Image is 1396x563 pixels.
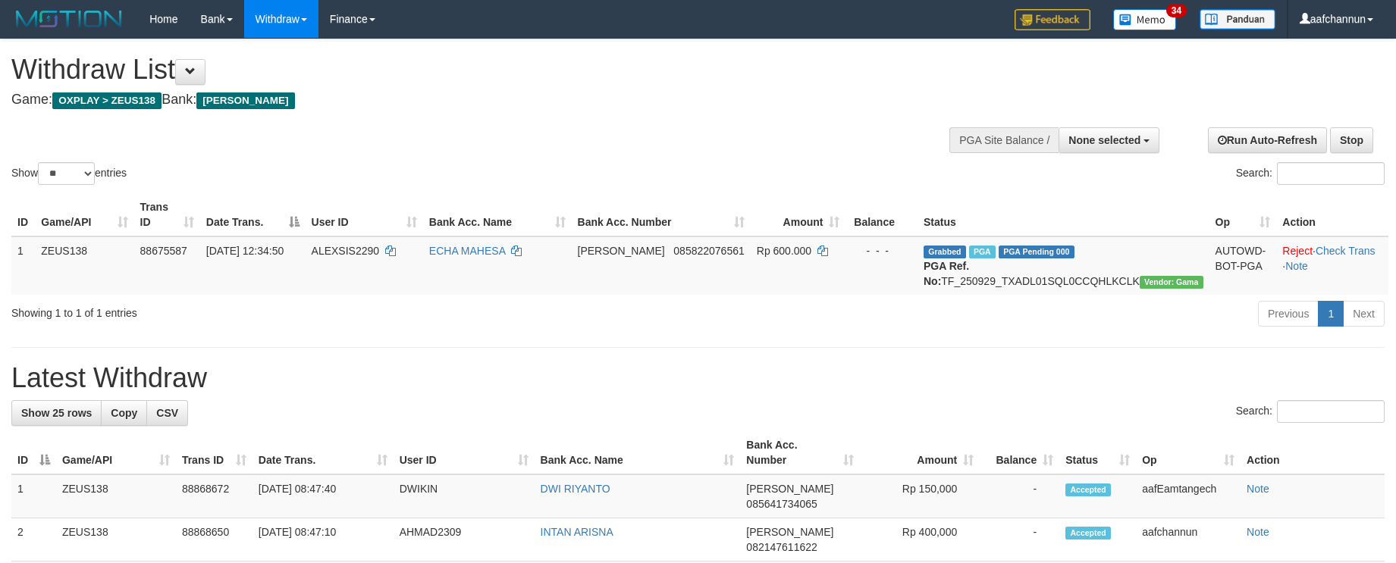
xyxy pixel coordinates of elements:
th: Trans ID: activate to sort column ascending [134,193,200,236]
th: Bank Acc. Number: activate to sort column ascending [572,193,751,236]
th: ID [11,193,35,236]
a: CSV [146,400,188,426]
a: Note [1247,526,1269,538]
span: Copy 085822076561 to clipboard [673,245,744,257]
th: Status: activate to sort column ascending [1059,431,1136,474]
h1: Withdraw List [11,55,915,85]
th: Game/API: activate to sort column ascending [35,193,133,236]
input: Search: [1277,400,1385,423]
th: Action [1241,431,1385,474]
td: ZEUS138 [56,474,176,518]
span: [PERSON_NAME] [578,245,665,257]
label: Show entries [11,162,127,185]
span: Marked by aafpengsreynich [969,246,996,258]
span: Copy 082147611622 to clipboard [746,541,817,553]
b: PGA Ref. No: [924,260,969,287]
th: Game/API: activate to sort column ascending [56,431,176,474]
input: Search: [1277,162,1385,185]
a: Run Auto-Refresh [1208,127,1327,153]
div: PGA Site Balance / [949,127,1059,153]
th: Action [1276,193,1388,236]
th: Op: activate to sort column ascending [1209,193,1277,236]
a: INTAN ARISNA [541,526,613,538]
td: 88868672 [176,474,253,518]
a: Previous [1258,301,1319,327]
td: AUTOWD-BOT-PGA [1209,236,1277,295]
td: · · [1276,236,1388,295]
span: [PERSON_NAME] [196,92,294,109]
a: Copy [101,400,147,426]
th: Bank Acc. Number: activate to sort column ascending [740,431,860,474]
span: PGA Pending [999,246,1074,258]
span: 34 [1166,4,1187,17]
th: Status [918,193,1209,236]
img: Button%20Memo.svg [1113,9,1177,30]
th: Date Trans.: activate to sort column descending [200,193,306,236]
th: Op: activate to sort column ascending [1136,431,1241,474]
span: ALEXSIS2290 [312,245,380,257]
span: Copy 085641734065 to clipboard [746,498,817,510]
img: MOTION_logo.png [11,8,127,30]
th: Date Trans.: activate to sort column ascending [253,431,394,474]
td: aafEamtangech [1136,474,1241,518]
span: Accepted [1065,527,1111,540]
td: - [980,518,1059,561]
td: ZEUS138 [56,518,176,561]
span: Show 25 rows [21,407,92,419]
a: Note [1247,483,1269,495]
label: Search: [1236,400,1385,423]
span: [PERSON_NAME] [746,483,833,495]
td: DWIKIN [394,474,535,518]
td: Rp 400,000 [860,518,980,561]
th: User ID: activate to sort column ascending [306,193,423,236]
a: Stop [1330,127,1373,153]
span: Vendor URL: https://trx31.1velocity.biz [1140,276,1203,289]
a: DWI RIYANTO [541,483,610,495]
th: Bank Acc. Name: activate to sort column ascending [535,431,741,474]
div: Showing 1 to 1 of 1 entries [11,299,570,321]
span: Copy [111,407,137,419]
th: Amount: activate to sort column ascending [751,193,846,236]
span: Grabbed [924,246,966,258]
span: [PERSON_NAME] [746,526,833,538]
span: CSV [156,407,178,419]
h4: Game: Bank: [11,92,915,108]
th: Trans ID: activate to sort column ascending [176,431,253,474]
td: - [980,474,1059,518]
td: 1 [11,474,56,518]
label: Search: [1236,162,1385,185]
span: [DATE] 12:34:50 [206,245,284,257]
a: Check Trans [1316,245,1376,257]
td: Rp 150,000 [860,474,980,518]
td: [DATE] 08:47:40 [253,474,394,518]
h1: Latest Withdraw [11,363,1385,393]
th: ID: activate to sort column descending [11,431,56,474]
th: Balance [845,193,918,236]
a: Note [1285,260,1308,272]
img: panduan.png [1200,9,1275,30]
span: 88675587 [140,245,187,257]
th: User ID: activate to sort column ascending [394,431,535,474]
a: 1 [1318,301,1344,327]
a: Reject [1282,245,1313,257]
td: AHMAD2309 [394,518,535,561]
td: [DATE] 08:47:10 [253,518,394,561]
a: ECHA MAHESA [429,245,505,257]
td: aafchannun [1136,518,1241,561]
span: OXPLAY > ZEUS138 [52,92,162,109]
td: 2 [11,518,56,561]
th: Amount: activate to sort column ascending [860,431,980,474]
td: 88868650 [176,518,253,561]
th: Balance: activate to sort column ascending [980,431,1059,474]
select: Showentries [38,162,95,185]
td: 1 [11,236,35,295]
span: Rp 600.000 [757,245,811,257]
button: None selected [1059,127,1159,153]
a: Show 25 rows [11,400,102,426]
td: ZEUS138 [35,236,133,295]
td: TF_250929_TXADL01SQL0CCQHLKCLK [918,236,1209,295]
div: - - - [852,243,911,258]
span: None selected [1068,134,1140,146]
th: Bank Acc. Name: activate to sort column ascending [423,193,572,236]
img: Feedback.jpg [1015,9,1090,30]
